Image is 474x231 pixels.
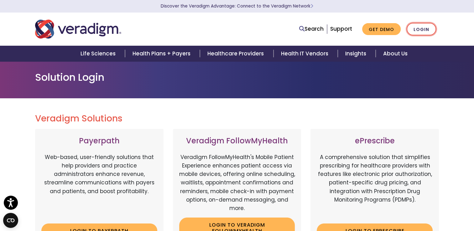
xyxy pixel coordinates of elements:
img: Veradigm logo [35,19,121,39]
a: Health Plans + Payers [125,46,200,62]
h2: Veradigm Solutions [35,113,439,124]
h1: Solution Login [35,71,439,83]
button: Open CMP widget [3,213,18,228]
a: Health IT Vendors [273,46,338,62]
h3: ePrescribe [317,136,433,146]
p: Veradigm FollowMyHealth's Mobile Patient Experience enhances patient access via mobile devices, o... [179,153,295,213]
iframe: Drift Chat Widget [354,186,466,223]
a: Search [299,25,324,33]
a: Discover the Veradigm Advantage: Connect to the Veradigm NetworkLearn More [161,3,313,9]
a: Life Sciences [73,46,125,62]
a: About Us [376,46,415,62]
a: Login [407,23,436,36]
p: A comprehensive solution that simplifies prescribing for healthcare providers with features like ... [317,153,433,219]
a: Get Demo [362,23,401,35]
h3: Veradigm FollowMyHealth [179,136,295,146]
a: Insights [338,46,376,62]
a: Healthcare Providers [200,46,273,62]
a: Support [330,25,352,33]
p: Web-based, user-friendly solutions that help providers and practice administrators enhance revenu... [41,153,157,219]
span: Learn More [310,3,313,9]
h3: Payerpath [41,136,157,146]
